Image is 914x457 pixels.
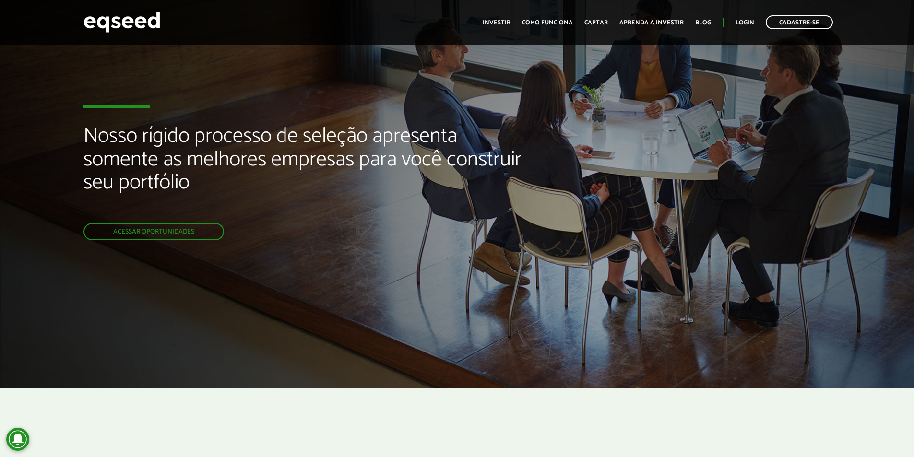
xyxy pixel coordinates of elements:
[584,20,608,26] a: Captar
[695,20,711,26] a: Blog
[522,20,573,26] a: Como funciona
[736,20,754,26] a: Login
[83,10,160,35] img: EqSeed
[766,15,833,29] a: Cadastre-se
[83,125,526,223] h2: Nosso rígido processo de seleção apresenta somente as melhores empresas para você construir seu p...
[483,20,510,26] a: Investir
[619,20,684,26] a: Aprenda a investir
[83,223,224,240] a: Acessar oportunidades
